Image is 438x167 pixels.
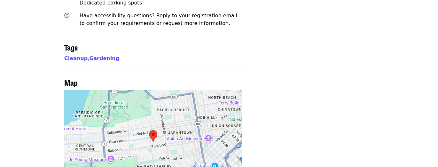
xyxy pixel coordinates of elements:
[89,55,119,61] a: Gardening
[64,42,78,53] span: Tags
[80,12,237,26] span: Have accessibility questions? Reply to your registration email to confirm your requirements or re...
[64,12,69,19] i: question-circle icon
[64,55,89,61] span: ,
[64,77,78,88] span: Map
[64,55,88,61] a: Cleanup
